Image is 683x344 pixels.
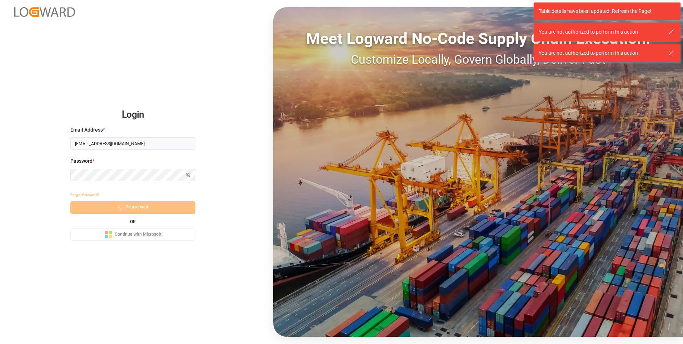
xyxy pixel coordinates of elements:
[539,8,670,15] div: Table details have been updated. Refresh the Page!.
[70,137,195,150] input: Enter your email
[70,157,93,165] span: Password
[14,7,75,17] img: Logward_new_orange.png
[70,126,103,134] span: Email Address
[539,49,662,57] div: You are not authorized to perform this action
[273,27,683,50] div: Meet Logward No-Code Supply Chain Execution:
[273,50,683,69] div: Customize Locally, Govern Globally, Deliver Fast
[539,28,662,36] div: You are not authorized to perform this action
[130,220,136,224] small: OR
[70,103,195,126] h2: Login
